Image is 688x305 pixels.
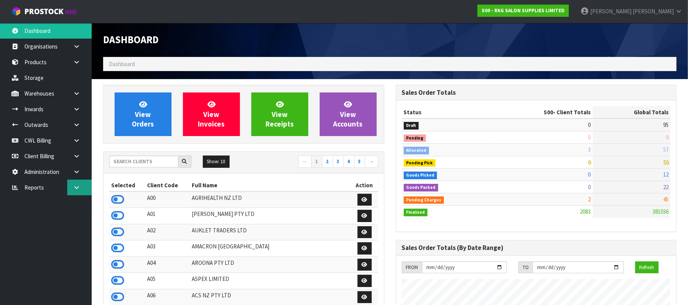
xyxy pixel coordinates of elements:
[251,92,308,136] a: ViewReceipts
[404,196,444,204] span: Pending Charges
[404,209,428,216] span: Finalised
[109,156,178,167] input: Search clients
[593,106,670,118] th: Global Totals
[544,109,554,116] span: S00
[115,92,172,136] a: ViewOrders
[24,6,63,16] span: ProStock
[404,135,426,142] span: Pending
[145,240,190,257] td: A03
[365,156,378,168] a: →
[11,6,21,16] img: cube-alt.png
[203,156,230,168] button: Show: 10
[482,7,565,14] strong: S00 - RKG SALON SUPPLIES LIMITED
[265,100,294,128] span: View Receipts
[145,273,190,289] td: A05
[588,134,591,141] span: 0
[198,100,225,128] span: View Invoices
[588,121,591,128] span: 0
[404,147,429,154] span: Allocated
[404,184,439,191] span: Goods Packed
[652,208,669,215] span: 381036
[145,179,190,191] th: Client Code
[402,106,491,118] th: Status
[663,159,669,166] span: 50
[402,261,422,274] div: FROM
[249,156,378,169] nav: Page navigation
[663,146,669,153] span: 57
[635,261,659,274] button: Refresh
[518,261,533,274] div: TO
[666,134,669,141] span: 9
[190,224,351,240] td: AUKLET TRADERS LTD
[145,224,190,240] td: A02
[663,171,669,178] span: 12
[351,179,378,191] th: Action
[190,179,351,191] th: Full Name
[145,191,190,208] td: A00
[663,196,669,203] span: 45
[190,191,351,208] td: AGRIHEALTH NZ LTD
[322,156,333,168] a: 2
[320,92,377,136] a: ViewAccounts
[190,273,351,289] td: ASPEX LIMITED
[145,208,190,224] td: A01
[404,172,437,179] span: Goods Picked
[633,8,674,15] span: [PERSON_NAME]
[132,100,154,128] span: View Orders
[65,8,77,16] small: WMS
[588,159,591,166] span: 0
[190,240,351,257] td: AMACRON [GEOGRAPHIC_DATA]
[402,89,671,96] h3: Sales Order Totals
[333,100,363,128] span: View Accounts
[663,121,669,128] span: 95
[145,256,190,273] td: A04
[491,106,593,118] th: - Client Totals
[590,8,631,15] span: [PERSON_NAME]
[354,156,365,168] a: 5
[580,208,591,215] span: 2083
[190,208,351,224] td: [PERSON_NAME] PTY LTD
[343,156,355,168] a: 4
[404,159,436,167] span: Pending Pick
[183,92,240,136] a: ViewInvoices
[588,171,591,178] span: 0
[402,244,671,251] h3: Sales Order Totals (By Date Range)
[478,5,569,17] a: S00 - RKG SALON SUPPLIES LIMITED
[404,122,419,130] span: Draft
[109,179,145,191] th: Selected
[333,156,344,168] a: 3
[588,183,591,191] span: 0
[298,156,312,168] a: ←
[588,196,591,203] span: 2
[109,60,135,68] span: Dashboard
[588,146,591,153] span: 3
[103,33,159,46] span: Dashboard
[663,183,669,191] span: 22
[311,156,322,168] a: 1
[190,256,351,273] td: AROONA PTY LTD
